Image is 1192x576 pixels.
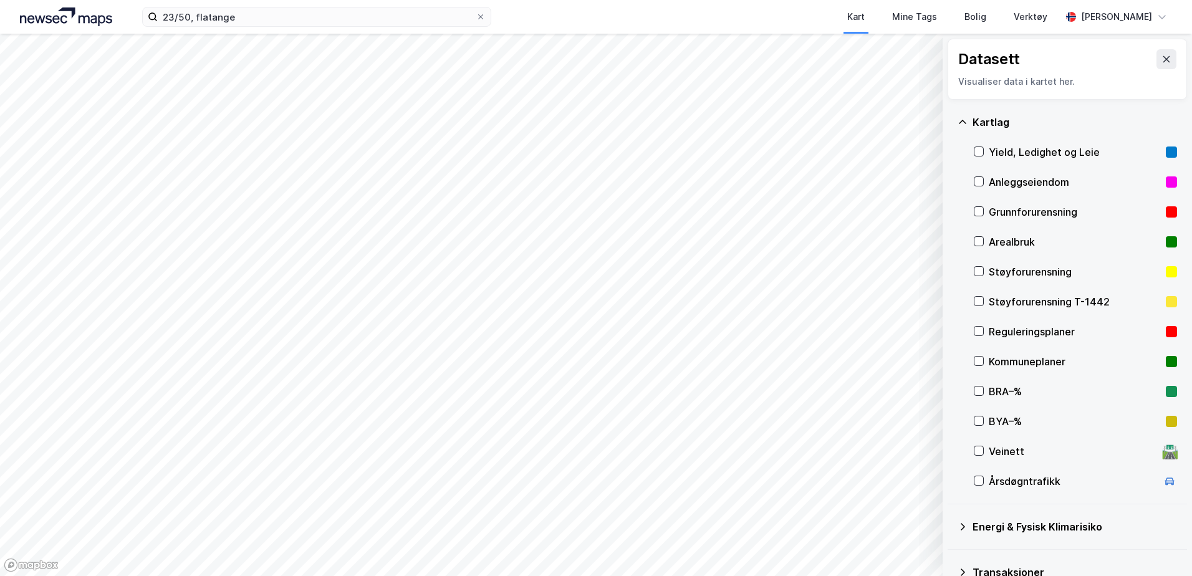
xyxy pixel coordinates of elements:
[989,145,1161,160] div: Yield, Ledighet og Leie
[1081,9,1152,24] div: [PERSON_NAME]
[973,519,1177,534] div: Energi & Fysisk Klimarisiko
[1161,443,1178,459] div: 🛣️
[1014,9,1047,24] div: Verktøy
[958,49,1020,69] div: Datasett
[989,175,1161,190] div: Anleggseiendom
[989,414,1161,429] div: BYA–%
[1130,516,1192,576] div: Kontrollprogram for chat
[989,234,1161,249] div: Arealbruk
[989,384,1161,399] div: BRA–%
[989,294,1161,309] div: Støyforurensning T-1442
[989,354,1161,369] div: Kommuneplaner
[989,444,1157,459] div: Veinett
[158,7,476,26] input: Søk på adresse, matrikkel, gårdeiere, leietakere eller personer
[4,558,59,572] a: Mapbox homepage
[989,204,1161,219] div: Grunnforurensning
[847,9,865,24] div: Kart
[20,7,112,26] img: logo.a4113a55bc3d86da70a041830d287a7e.svg
[973,115,1177,130] div: Kartlag
[989,474,1157,489] div: Årsdøgntrafikk
[958,74,1176,89] div: Visualiser data i kartet her.
[989,324,1161,339] div: Reguleringsplaner
[1130,516,1192,576] iframe: Chat Widget
[989,264,1161,279] div: Støyforurensning
[892,9,937,24] div: Mine Tags
[964,9,986,24] div: Bolig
